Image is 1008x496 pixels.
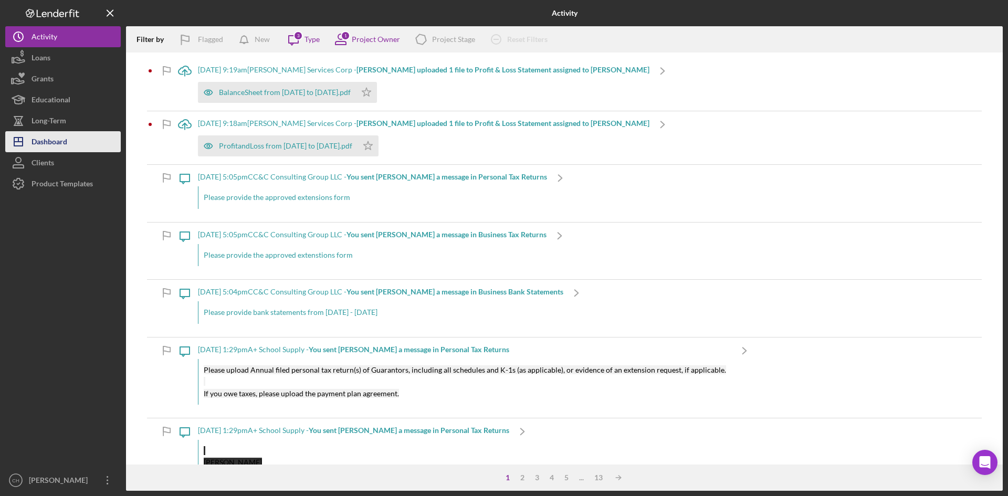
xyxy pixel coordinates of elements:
[172,29,234,50] button: Flagged
[589,473,608,482] div: 13
[972,450,997,475] div: Open Intercom Messenger
[234,29,280,50] button: New
[204,458,262,467] mark: [PERSON_NAME]
[204,365,726,374] mark: Please upload Annual filed personal tax return(s) of Guarantors, including all schedules and K-1s...
[31,47,50,71] div: Loans
[12,478,19,483] text: CH
[136,35,172,44] div: Filter by
[204,192,542,203] p: Please provide the approved extensions form
[198,29,223,50] div: Flagged
[356,119,649,128] b: [PERSON_NAME] uploaded 1 file to Profit & Loss Statement assigned to [PERSON_NAME]
[172,58,676,111] a: [DATE] 9:19am[PERSON_NAME] Services Corp -[PERSON_NAME] uploaded 1 file to Profit & Loss Statemen...
[530,473,544,482] div: 3
[198,66,649,74] div: [DATE] 9:19am [PERSON_NAME] Services Corp -
[574,473,589,482] div: ...
[172,280,590,336] a: [DATE] 5:04pmCC&C Consulting Group LLC -You sent [PERSON_NAME] a message in Business Bank Stateme...
[204,389,399,398] mark: If you owe taxes, please upload the payment plan agreement.
[31,173,93,197] div: Product Templates
[198,173,547,181] div: [DATE] 5:05pm CC&C Consulting Group LLC -
[5,89,121,110] button: Educational
[5,110,121,131] button: Long-Term
[26,470,94,493] div: [PERSON_NAME]
[5,470,121,491] button: CH[PERSON_NAME]
[172,418,535,487] a: [DATE] 1:29pmA+ School Supply -You sent [PERSON_NAME] a message in Personal Tax Returns[PERSON_NAME]
[552,9,577,17] b: Activity
[507,29,548,50] div: Reset Filters
[172,165,573,221] a: [DATE] 5:05pmCC&C Consulting Group LLC -You sent [PERSON_NAME] a message in Personal Tax ReturnsP...
[198,82,377,103] button: BalanceSheet from [DATE] to [DATE].pdf
[31,110,66,134] div: Long-Term
[198,426,509,435] div: [DATE] 1:29pm A+ School Supply -
[5,152,121,173] button: Clients
[219,88,351,97] div: BalanceSheet from [DATE] to [DATE].pdf
[559,473,574,482] div: 5
[304,35,320,44] div: Type
[204,307,558,318] p: Please provide bank statements from [DATE] - [DATE]
[346,172,547,181] b: You sent [PERSON_NAME] a message in Personal Tax Returns
[5,68,121,89] button: Grants
[172,111,676,164] a: [DATE] 9:18am[PERSON_NAME] Services Corp -[PERSON_NAME] uploaded 1 file to Profit & Loss Statemen...
[515,473,530,482] div: 2
[31,152,54,176] div: Clients
[31,26,57,50] div: Activity
[346,287,563,296] b: You sent [PERSON_NAME] a message in Business Bank Statements
[198,119,649,128] div: [DATE] 9:18am [PERSON_NAME] Services Corp -
[198,230,547,239] div: [DATE] 5:05pm CC&C Consulting Group LLC -
[500,473,515,482] div: 1
[5,131,121,152] button: Dashboard
[293,31,303,40] div: 3
[309,345,509,354] b: You sent [PERSON_NAME] a message in Personal Tax Returns
[31,68,54,92] div: Grants
[483,29,558,50] button: Reset Filters
[5,173,121,194] button: Product Templates
[255,29,270,50] div: New
[31,131,67,155] div: Dashboard
[198,288,563,296] div: [DATE] 5:04pm CC&C Consulting Group LLC -
[204,249,541,261] p: Please provide the approved extenstions form
[356,65,649,74] b: [PERSON_NAME] uploaded 1 file to Profit & Loss Statement assigned to [PERSON_NAME]
[172,223,573,279] a: [DATE] 5:05pmCC&C Consulting Group LLC -You sent [PERSON_NAME] a message in Business Tax ReturnsP...
[219,142,352,150] div: ProfitandLoss from [DATE] to [DATE].pdf
[341,31,350,40] div: 1
[352,35,400,44] div: Project Owner
[309,426,509,435] b: You sent [PERSON_NAME] a message in Personal Tax Returns
[544,473,559,482] div: 4
[172,337,758,418] a: [DATE] 1:29pmA+ School Supply -You sent [PERSON_NAME] a message in Personal Tax ReturnsPlease upl...
[31,89,70,113] div: Educational
[198,135,379,156] button: ProfitandLoss from [DATE] to [DATE].pdf
[5,47,121,68] button: Loans
[432,35,475,44] div: Project Stage
[5,26,121,47] button: Activity
[198,345,731,354] div: [DATE] 1:29pm A+ School Supply -
[346,230,547,239] b: You sent [PERSON_NAME] a message in Business Tax Returns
